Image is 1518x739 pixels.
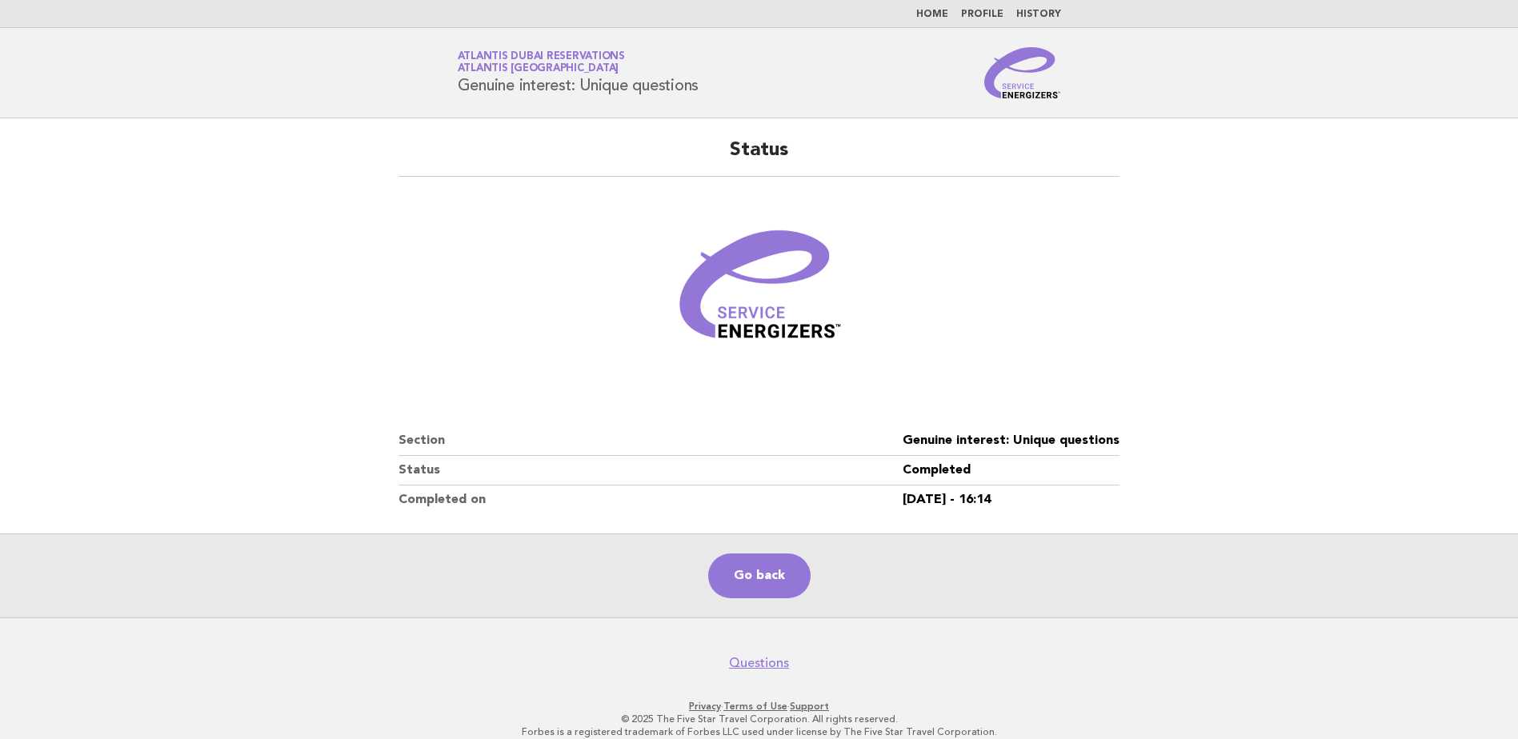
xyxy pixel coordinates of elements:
[961,10,1003,19] a: Profile
[903,426,1119,456] dd: Genuine interest: Unique questions
[399,456,903,485] dt: Status
[916,10,948,19] a: Home
[458,64,619,74] span: Atlantis [GEOGRAPHIC_DATA]
[663,196,855,388] img: Verified
[458,52,699,94] h1: Genuine interest: Unique questions
[458,51,625,74] a: Atlantis Dubai ReservationsAtlantis [GEOGRAPHIC_DATA]
[1016,10,1061,19] a: History
[903,485,1119,514] dd: [DATE] - 16:14
[723,701,787,712] a: Terms of Use
[270,700,1249,713] p: · ·
[270,713,1249,725] p: © 2025 The Five Star Travel Corporation. All rights reserved.
[399,426,903,456] dt: Section
[708,553,811,598] a: Go back
[729,655,789,671] a: Questions
[399,485,903,514] dt: Completed on
[399,138,1119,177] h2: Status
[984,47,1061,98] img: Service Energizers
[790,701,829,712] a: Support
[689,701,721,712] a: Privacy
[903,456,1119,485] dd: Completed
[270,725,1249,738] p: Forbes is a registered trademark of Forbes LLC used under license by The Five Star Travel Corpora...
